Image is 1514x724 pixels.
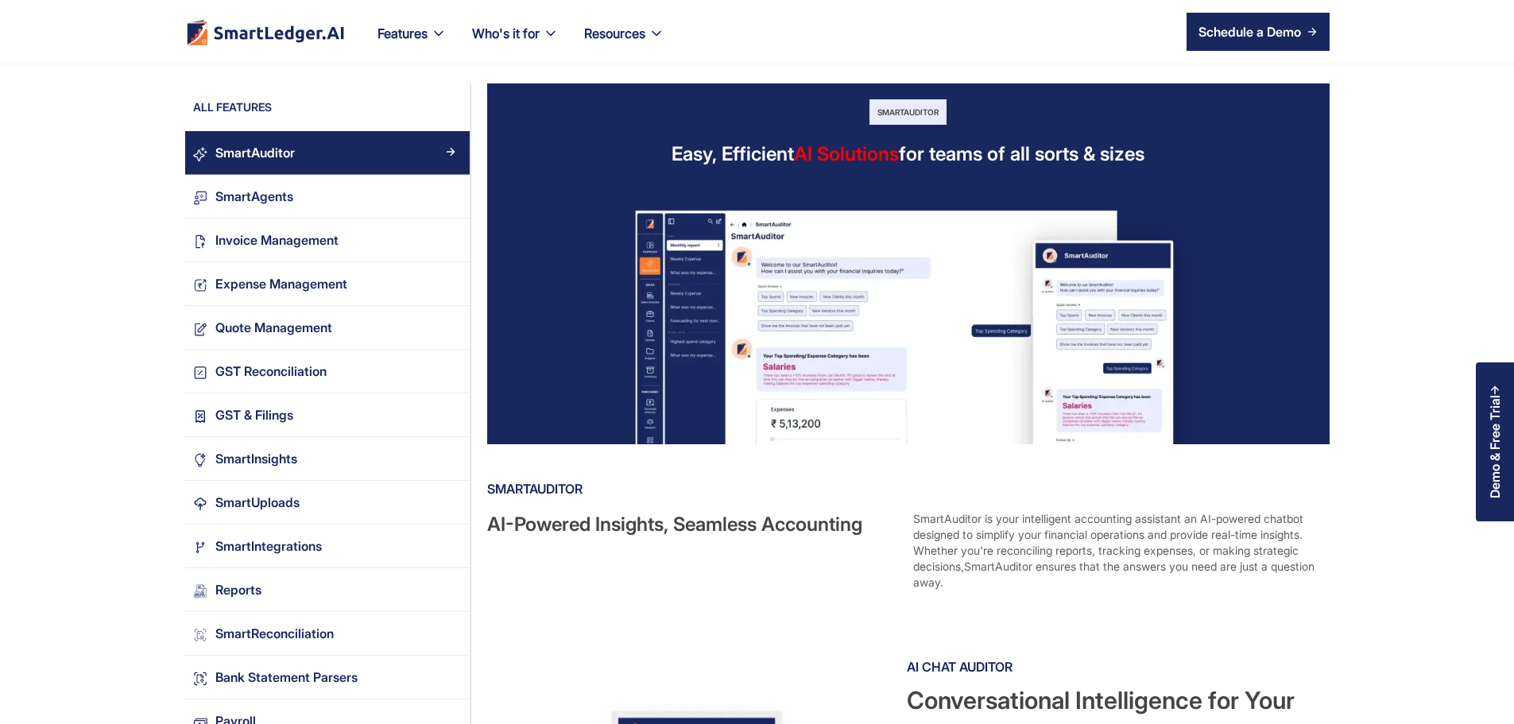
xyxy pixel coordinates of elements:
[446,234,455,244] img: 右箭頭藍色
[1307,27,1317,37] img: 向右箭頭圖標
[215,536,322,557] div: SmartIntegrations
[446,278,455,288] img: 右箭頭藍色
[446,409,455,419] img: 右箭頭藍色
[446,497,455,506] img: 右箭頭藍色
[185,262,470,306] a: Expense Management右箭頭藍色
[185,350,470,393] a: GST Reconciliation右箭頭藍色
[185,99,470,123] div: ALL FEATURES
[185,175,470,219] a: SmartAgents右箭頭藍色
[1187,13,1330,51] a: Schedule a Demo
[215,186,293,207] div: SmartAgents
[913,511,1326,590] div: SmartAuditor is your intelligent accounting assistant an AI-powered chatbot designed to simplify ...
[215,492,300,513] div: SmartUploads
[215,667,358,688] div: Bank Statement Parsers
[215,142,295,164] div: SmartAuditor
[185,19,346,45] img: 頁尾標誌
[446,628,455,637] img: 右箭頭藍色
[472,22,540,45] div: Who's it for
[446,540,455,550] img: 右箭頭藍色
[185,568,470,612] a: Reports右箭頭藍色
[446,147,455,157] img: 右箭頭藍色
[487,511,900,590] div: AI-Powered Insights, Seamless Accounting
[446,453,455,463] img: 右箭頭藍色
[794,142,899,165] span: AI Solutions
[446,672,455,681] img: 右箭頭藍色
[215,317,332,339] div: Quote Management
[365,22,459,64] div: Features
[215,361,327,382] div: GST Reconciliation
[215,273,347,295] div: Expense Management
[185,437,470,481] a: SmartInsights右箭頭藍色
[446,366,455,375] img: 右箭頭藍色
[459,22,571,64] div: Who's it for
[215,623,334,645] div: SmartReconciliation
[185,656,470,699] a: Bank Statement Parsers右箭頭藍色
[446,322,455,331] img: 右箭頭藍色
[185,393,470,437] a: GST & Filings右箭頭藍色
[1488,395,1502,498] div: Demo & Free Trial
[185,481,470,525] a: SmartUploads右箭頭藍色
[185,19,346,45] a: 家
[185,131,470,175] a: SmartAuditor右箭頭藍色
[215,448,297,470] div: SmartInsights
[185,525,470,568] a: SmartIntegrations右箭頭藍色
[185,306,470,350] a: Quote Management右箭頭藍色
[869,99,947,125] div: SmartAuditor
[1198,22,1301,41] div: Schedule a Demo
[487,476,1326,501] div: SmartAuditor
[378,22,428,45] div: Features
[185,612,470,656] a: SmartReconciliation右箭頭藍色
[215,579,261,601] div: Reports
[185,219,470,262] a: Invoice Management右箭頭藍色
[215,230,339,251] div: Invoice Management
[584,22,645,45] div: Resources
[672,141,1144,167] div: Easy, Efficient for teams of all sorts & sizes
[215,405,293,426] div: GST & Filings
[907,654,1326,679] div: AI Chat Auditor
[571,22,677,64] div: Resources
[446,191,455,200] img: 右箭頭藍色
[446,584,455,594] img: 右箭頭藍色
